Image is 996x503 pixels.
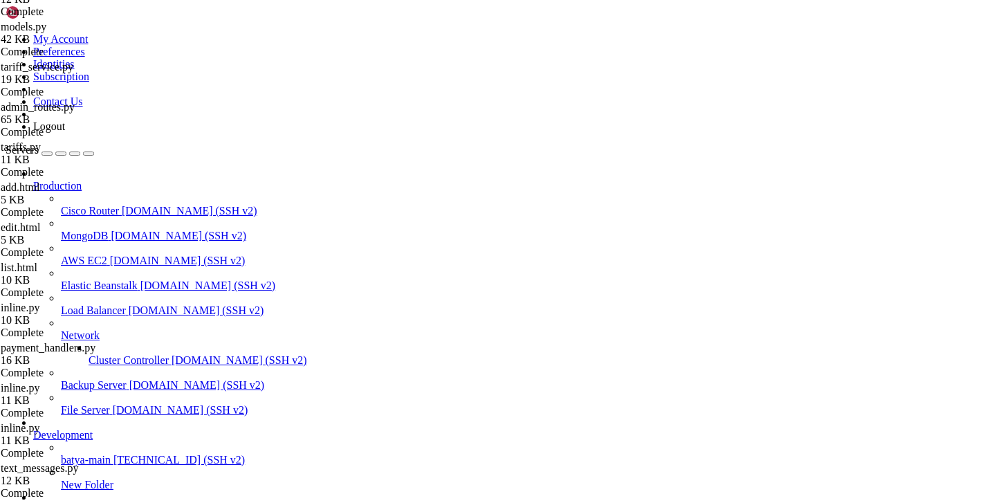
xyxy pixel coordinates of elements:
[1,422,39,434] span: inline.py
[1,367,139,379] div: Complete
[6,259,815,271] x-row: "telegram_id": "5768812010",
[6,304,815,316] x-row: }
[6,178,815,190] x-row: "source": {
[1,475,139,487] div: 12 KB
[1,221,40,233] span: edit.html
[6,328,741,339] span: [DATE] 12:37:14,595 - [INFO] - handlers.common_handlers - (common_handlers.py).handle_user_regist...
[1,302,139,327] span: inline.py
[1,141,139,166] span: tariffs.py
[6,52,815,64] x-row: "created_at": "[DATE] 12:37:14 GMT",
[1,126,139,138] div: Complete
[1,154,139,166] div: 11 KB
[6,236,815,248] x-row: },
[1,394,139,407] div: 11 KB
[1,262,139,286] span: list.html
[1,46,139,58] div: Complete
[6,339,243,350] span: успешно зарегистрирован с источником tgads2
[1,302,39,313] span: inline.py
[6,28,815,40] x-row: "api_token": "30857c388abc4ab8bd593c179d58c3d7",
[1,262,37,273] span: list.html
[1,221,139,246] span: edit.html
[6,293,815,305] x-row: "uuid": "04fd1c82-a88c-4bdb-95b5-1d923172f400"
[1,382,39,394] span: inline.py
[6,362,815,374] x-row: ot id=7434226191
[1,33,139,46] div: 42 KB
[1,462,78,474] span: text_messages.py
[1,342,139,367] span: payment_handlers.py
[1,354,139,367] div: 16 KB
[6,98,815,109] x-row: "is_active": 1,
[1,382,139,407] span: inline.py
[1,194,139,206] div: 5 KB
[6,351,815,363] x-row: [DATE] 12:37:14,762 - [INFO] - aiogram.event - (dispatcher.py).feed_update(172) - Update id=77878...
[1,73,139,86] div: 19 KB
[6,109,815,121] x-row: "is_refuse_payment": 0,
[1,462,139,487] span: text_messages.py
[1,246,139,259] div: Complete
[6,17,815,29] x-row: "user": {
[1,407,139,419] div: Complete
[6,155,815,167] x-row: "server_id": 9,
[1,61,139,86] span: tariff_service.py
[6,6,815,17] x-row: "trial_days": 3,
[6,247,815,259] x-row: "subscription_end": "[DATE] 12:37:14 GMT",
[6,396,11,408] div: (0, 34)
[1,166,139,179] div: Complete
[1,86,139,98] div: Complete
[1,61,73,73] span: tariff_service.py
[6,270,815,282] x-row: "trial": "true",
[1,447,139,459] div: Complete
[1,487,139,500] div: Complete
[1,327,139,339] div: Complete
[6,75,815,86] x-row: "has_trial_used": 0,
[1,141,41,153] span: tariffs.py
[6,120,815,132] x-row: "is_subscription_active": true,
[6,374,815,385] x-row: [DATE] 12:37:18,244 - [INFO] - aiogram.event - (dispatcher.py).feed_update(172) - Update id=77878...
[6,86,815,98] x-row: "id": 5070,
[6,167,815,179] x-row: "server_name": "HS-2N",
[6,282,815,293] x-row: "updated_at": "[DATE] 12:37:14 GMT",
[1,181,139,206] span: add.html
[1,101,75,113] span: admin_routes.py
[1,342,95,354] span: payment_handlers.py
[1,181,39,193] span: add.html
[6,63,815,75] x-row: "email": "[EMAIL_ADDRESS]",
[6,316,815,328] x-row: }
[6,201,815,213] x-row: "code": "tgads2",
[6,385,815,397] x-row: bot id=7434226191
[1,435,139,447] div: 11 KB
[1,286,139,299] div: Complete
[1,101,139,126] span: admin_routes.py
[6,224,815,236] x-row: "name": "ADS Telegram"
[1,206,139,219] div: Complete
[6,212,172,223] span: "description": "Телеграм АДС",
[1,21,139,46] span: models.py
[6,190,815,201] x-row: "assigned_at": "[DATE] 12:37:14 GMT",
[1,422,139,447] span: inline.py
[1,314,139,327] div: 10 KB
[1,234,139,246] div: 5 KB
[6,40,815,52] x-row: "api_url": "[URL][TECHNICAL_ID]",
[1,21,46,33] span: models.py
[1,113,139,126] div: 65 KB
[6,132,815,144] x-row: "referral_code": "ref_5768812010",
[1,6,139,18] div: Complete
[1,274,139,286] div: 10 KB
[6,144,815,156] x-row: "server_domain": "[TECHNICAL_ID]",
